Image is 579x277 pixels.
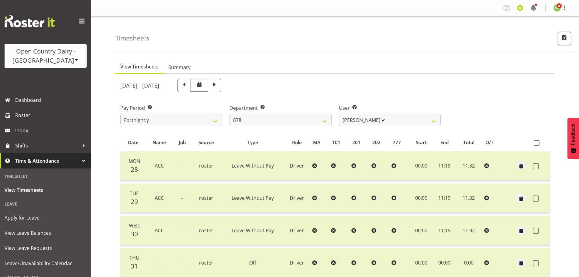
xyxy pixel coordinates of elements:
[155,162,164,169] span: ACC
[416,139,427,146] span: Start
[292,139,302,146] span: Role
[567,118,579,159] button: Feedback - Show survey
[456,216,482,245] td: 11.32
[129,254,140,261] span: Thu
[5,185,87,195] span: View Timesheets
[558,32,571,45] button: Export CSV
[128,139,139,146] span: Date
[290,227,304,234] span: Driver
[15,95,88,105] span: Dashboard
[5,244,87,253] span: View Leave Requests
[221,216,284,245] td: Leave Without Pay
[433,184,456,213] td: 11:19
[131,165,138,174] span: 28
[11,47,81,65] div: Open Country Dairy - [GEOGRAPHIC_DATA]
[2,241,90,256] a: View Leave Requests
[409,216,433,245] td: 00:00
[372,139,381,146] span: 202
[221,184,284,213] td: Leave Without Pay
[15,156,79,165] span: Time & Attendance
[15,126,88,135] span: Inbox
[229,104,331,112] label: Department
[290,162,304,169] span: Driver
[153,139,166,146] span: Name
[352,139,360,146] span: 201
[120,82,159,89] h5: [DATE] - [DATE]
[393,139,401,146] span: 777
[5,15,55,27] img: Rosterit website logo
[168,64,191,71] span: Summary
[5,213,87,222] span: Apply for Leave
[181,162,183,169] span: -
[120,63,159,70] span: View Timesheets
[339,104,441,112] label: User
[131,197,138,206] span: 29
[2,256,90,271] a: Leave/Unavailability Calendar
[131,262,138,270] span: 31
[456,184,482,213] td: 11.32
[159,259,160,266] span: -
[130,190,139,197] span: Tue
[15,111,88,120] span: Roster
[2,170,90,182] div: Timesheet
[313,139,320,146] span: MA
[2,225,90,241] a: View Leave Balances
[485,139,494,146] span: O/T
[15,141,79,150] span: Shifts
[5,259,87,268] span: Leave/Unavailability Calendar
[290,195,304,201] span: Driver
[2,210,90,225] a: Apply for Leave
[456,151,482,181] td: 11.32
[131,230,138,238] span: 30
[221,151,284,181] td: Leave Without Pay
[409,151,433,181] td: 00:00
[198,139,214,146] span: Source
[179,139,186,146] span: Job
[181,195,183,201] span: -
[2,198,90,210] div: Leave
[553,4,561,12] img: nicole-lloyd7454.jpg
[155,195,164,201] span: ACC
[433,216,456,245] td: 11:19
[199,259,213,266] span: roster
[409,184,433,213] td: 00:00
[120,104,222,112] label: Pay Period
[129,158,140,164] span: Mon
[290,259,304,266] span: Driver
[181,259,183,266] span: -
[155,227,164,234] span: ACC
[199,227,213,234] span: roster
[115,35,149,42] h4: Timesheets
[199,195,213,201] span: roster
[247,139,258,146] span: Type
[199,162,213,169] span: roster
[463,139,474,146] span: Total
[181,227,183,234] span: -
[332,139,340,146] span: 101
[570,124,576,145] span: Feedback
[433,151,456,181] td: 11:19
[2,182,90,198] a: View Timesheets
[129,222,140,229] span: Wed
[440,139,449,146] span: End
[5,228,87,237] span: View Leave Balances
